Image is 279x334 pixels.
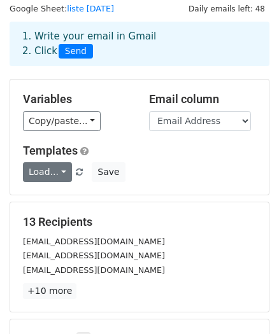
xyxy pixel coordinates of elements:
[23,265,165,275] small: [EMAIL_ADDRESS][DOMAIN_NAME]
[23,215,256,229] h5: 13 Recipients
[10,4,114,13] small: Google Sheet:
[215,273,279,334] iframe: Chat Widget
[23,162,72,182] a: Load...
[23,144,78,157] a: Templates
[59,44,93,59] span: Send
[149,92,256,106] h5: Email column
[184,2,269,16] span: Daily emails left: 48
[13,29,266,59] div: 1. Write your email in Gmail 2. Click
[23,251,165,260] small: [EMAIL_ADDRESS][DOMAIN_NAME]
[215,273,279,334] div: Widget de chat
[92,162,125,182] button: Save
[23,111,101,131] a: Copy/paste...
[67,4,114,13] a: liste [DATE]
[23,92,130,106] h5: Variables
[23,237,165,246] small: [EMAIL_ADDRESS][DOMAIN_NAME]
[184,4,269,13] a: Daily emails left: 48
[23,283,76,299] a: +10 more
